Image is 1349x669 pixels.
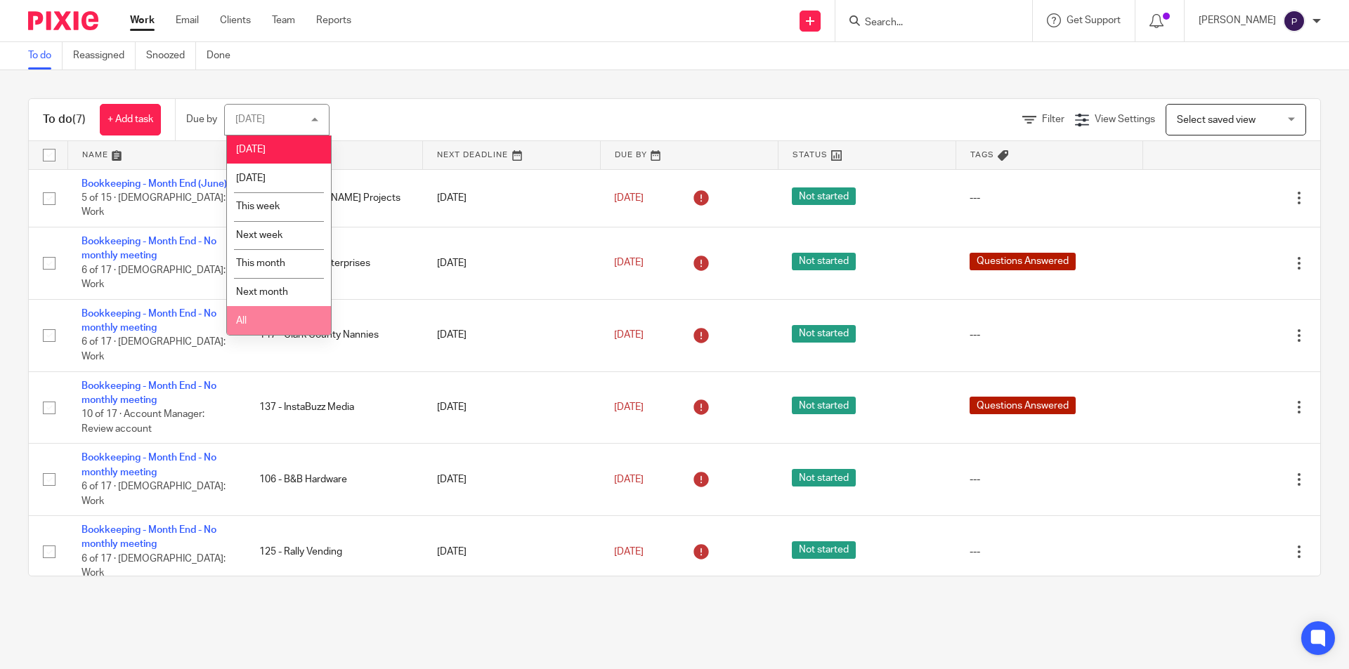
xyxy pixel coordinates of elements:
[423,444,601,516] td: [DATE]
[245,227,423,299] td: 132 - Tropical Enterprises
[970,472,1128,486] div: ---
[614,258,644,268] span: [DATE]
[72,114,86,125] span: (7)
[82,409,204,434] span: 10 of 17 · Account Manager: Review account
[864,17,990,29] input: Search
[792,325,856,343] span: Not started
[186,112,217,126] p: Due by
[43,112,86,127] h1: To do
[73,42,136,69] a: Reassigned
[423,516,601,588] td: [DATE]
[207,42,241,69] a: Done
[970,397,1076,414] span: Questions Answered
[1067,15,1121,25] span: Get Support
[792,541,856,559] span: Not started
[970,151,994,159] span: Tags
[245,299,423,371] td: 147 - Clark County Nannies
[236,173,266,183] span: [DATE]
[82,338,226,362] span: 6 of 17 · [DEMOGRAPHIC_DATA]: Work
[792,397,856,414] span: Not started
[82,525,216,549] a: Bookkeeping - Month End - No monthly meeting
[236,201,280,211] span: This week
[146,42,196,69] a: Snoozed
[245,516,423,588] td: 125 - Rally Vending
[970,545,1128,559] div: ---
[792,469,856,486] span: Not started
[236,258,285,268] span: This month
[272,13,295,27] a: Team
[614,547,644,557] span: [DATE]
[82,309,216,333] a: Bookkeeping - Month End - No monthly meeting
[82,193,226,218] span: 5 of 15 · [DEMOGRAPHIC_DATA]: Work
[28,11,98,30] img: Pixie
[245,169,423,227] td: 155 - [PERSON_NAME] Projects
[82,453,216,477] a: Bookkeeping - Month End - No monthly meeting
[423,227,601,299] td: [DATE]
[423,299,601,371] td: [DATE]
[970,328,1128,342] div: ---
[235,114,265,124] div: [DATE]
[82,265,226,290] span: 6 of 17 · [DEMOGRAPHIC_DATA]: Work
[1283,10,1305,32] img: svg%3E
[82,554,226,578] span: 6 of 17 · [DEMOGRAPHIC_DATA]: Work
[1042,114,1064,124] span: Filter
[614,402,644,412] span: [DATE]
[316,13,351,27] a: Reports
[236,230,282,240] span: Next week
[970,253,1076,270] span: Questions Answered
[130,13,155,27] a: Work
[970,191,1128,205] div: ---
[423,371,601,444] td: [DATE]
[1095,114,1155,124] span: View Settings
[245,444,423,516] td: 106 - B&B Hardware
[176,13,199,27] a: Email
[28,42,63,69] a: To do
[614,193,644,203] span: [DATE]
[82,381,216,405] a: Bookkeeping - Month End - No monthly meeting
[614,475,644,484] span: [DATE]
[236,287,288,297] span: Next month
[82,179,227,189] a: Bookkeeping - Month End (June)
[1177,115,1256,125] span: Select saved view
[236,145,266,154] span: [DATE]
[236,316,247,326] span: All
[82,237,216,260] a: Bookkeeping - Month End - No monthly meeting
[245,371,423,444] td: 137 - InstaBuzz Media
[614,330,644,340] span: [DATE]
[1199,13,1276,27] p: [PERSON_NAME]
[82,482,226,506] span: 6 of 17 · [DEMOGRAPHIC_DATA]: Work
[792,187,856,205] span: Not started
[220,13,251,27] a: Clients
[792,253,856,270] span: Not started
[423,169,601,227] td: [DATE]
[100,104,161,135] a: + Add task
